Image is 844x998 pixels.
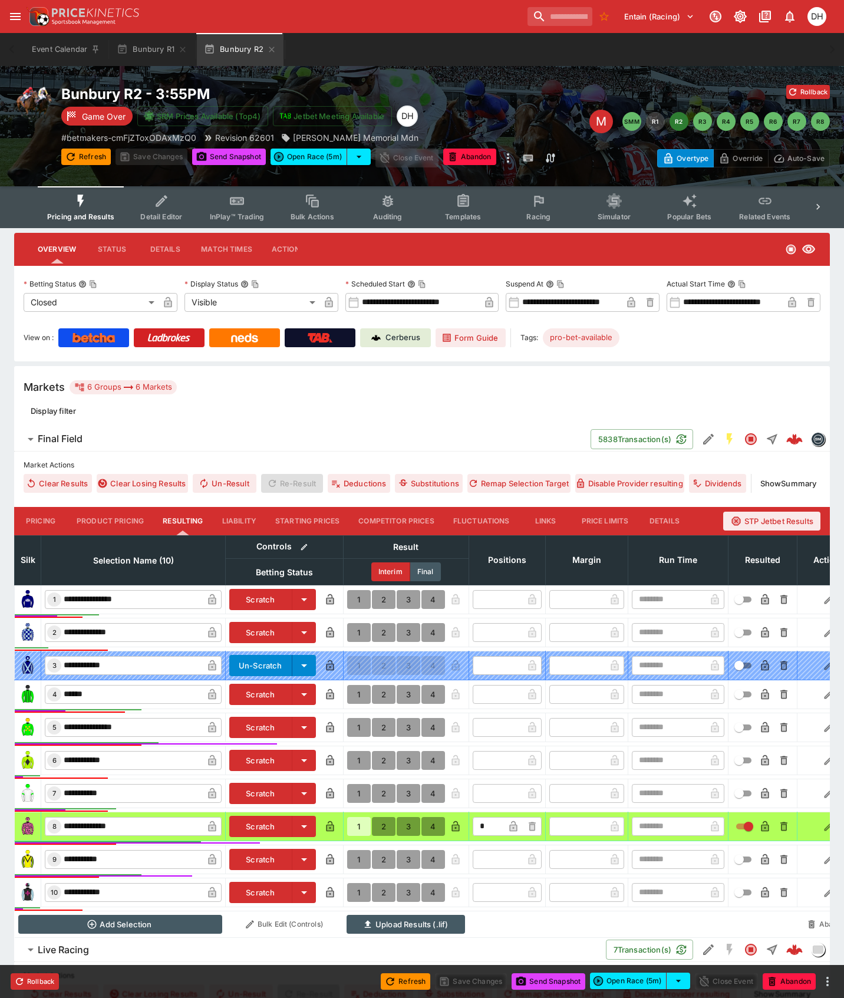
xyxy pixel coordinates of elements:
span: Selection Name (10) [80,554,187,568]
img: runner 3 [18,656,37,675]
button: 4 [421,590,445,609]
img: runner 2 [18,623,37,642]
div: Pud Worthington Memorial Mdn [281,131,418,144]
div: 67de5cad-fe39-47e6-a588-76c05492b0ca [786,431,803,447]
a: ae44c867-3678-4757-8405-a7e8cf3f9183 [783,938,806,961]
p: Cerberus [385,332,420,344]
button: Notifications [779,6,800,27]
div: split button [271,149,371,165]
a: Form Guide [436,328,506,347]
button: Overview [28,235,85,264]
button: R8 [811,112,830,131]
button: 1 [347,685,371,704]
th: Margin [545,535,628,585]
th: Resulted [728,535,797,585]
span: Betting Status [243,565,326,579]
button: Details [638,507,691,535]
button: Scratch [229,816,292,837]
button: Overtype [657,149,714,167]
div: betmakers [811,432,825,446]
button: Override [713,149,768,167]
button: Deductions [328,474,390,493]
span: Simulator [598,212,631,221]
button: Details [139,235,192,264]
p: Overtype [677,152,708,164]
button: 1 [347,623,371,642]
button: Abandon [763,973,816,990]
button: Scheduled StartCopy To Clipboard [407,280,416,288]
img: runner 6 [18,751,37,770]
svg: Closed [744,432,758,446]
img: Cerberus [371,333,381,342]
img: horse_racing.png [14,85,52,123]
button: Open Race (5m) [271,149,347,165]
img: runner 10 [18,883,37,902]
div: liveracing [811,943,825,957]
div: Start From [657,149,830,167]
button: 3 [397,817,420,836]
img: runner 5 [18,718,37,737]
button: 2 [372,883,395,902]
button: Remap Selection Target [467,474,571,493]
a: 67de5cad-fe39-47e6-a588-76c05492b0ca [783,427,806,451]
button: Clear Results [24,474,92,493]
input: search [527,7,592,26]
h2: Copy To Clipboard [61,85,510,103]
p: Display Status [184,279,238,289]
img: runner 7 [18,784,37,803]
div: Dan Hooper [397,106,418,127]
img: runner 1 [18,590,37,609]
button: Copy To Clipboard [89,280,97,288]
button: 2 [372,784,395,803]
button: SGM Disabled [719,939,740,960]
button: 1 [347,817,371,836]
button: Bulk Edit (Controls) [229,915,340,934]
button: 3 [397,623,420,642]
th: Positions [469,535,545,585]
button: 4 [421,751,445,770]
button: Display filter [24,401,83,420]
svg: Visible [802,242,816,256]
img: logo-cerberus--red.svg [786,431,803,447]
button: Display StatusCopy To Clipboard [240,280,249,288]
button: Match Times [192,235,262,264]
img: betmakers [812,433,825,446]
th: Result [343,535,469,558]
nav: pagination navigation [622,112,830,131]
button: Edit Detail [698,939,719,960]
img: Ladbrokes [147,333,190,342]
button: Rollback [786,85,830,99]
div: 6 Groups 6 Markets [74,380,172,394]
button: 4 [421,817,445,836]
div: ae44c867-3678-4757-8405-a7e8cf3f9183 [786,941,803,958]
button: Actions [262,235,315,264]
button: Toggle light/dark mode [730,6,751,27]
label: Tags: [520,328,538,347]
button: SGM Enabled [719,429,740,450]
button: Closed [740,939,761,960]
button: Auto-Save [768,149,830,167]
button: 3 [397,883,420,902]
button: ShowSummary [756,474,820,493]
button: Pricing [14,507,67,535]
button: R5 [740,112,759,131]
button: select merge strategy [347,149,371,165]
button: Disable Provider resulting [575,474,684,493]
button: 3 [397,685,420,704]
span: 9 [50,855,59,864]
button: Product Pricing [67,507,153,535]
button: Actual Start TimeCopy To Clipboard [727,280,736,288]
span: 8 [50,822,59,831]
button: 2 [372,718,395,737]
button: Upload Results (.lif) [347,915,465,934]
button: 2 [372,623,395,642]
span: Popular Bets [667,212,711,221]
button: Jetbet Meeting Available [273,106,392,126]
button: 4 [421,685,445,704]
button: 4 [421,850,445,869]
p: Suspend At [506,279,543,289]
button: Bulk edit [296,539,312,555]
button: Event Calendar [25,33,107,66]
button: Send Snapshot [192,149,266,165]
p: Revision 62601 [215,131,274,144]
